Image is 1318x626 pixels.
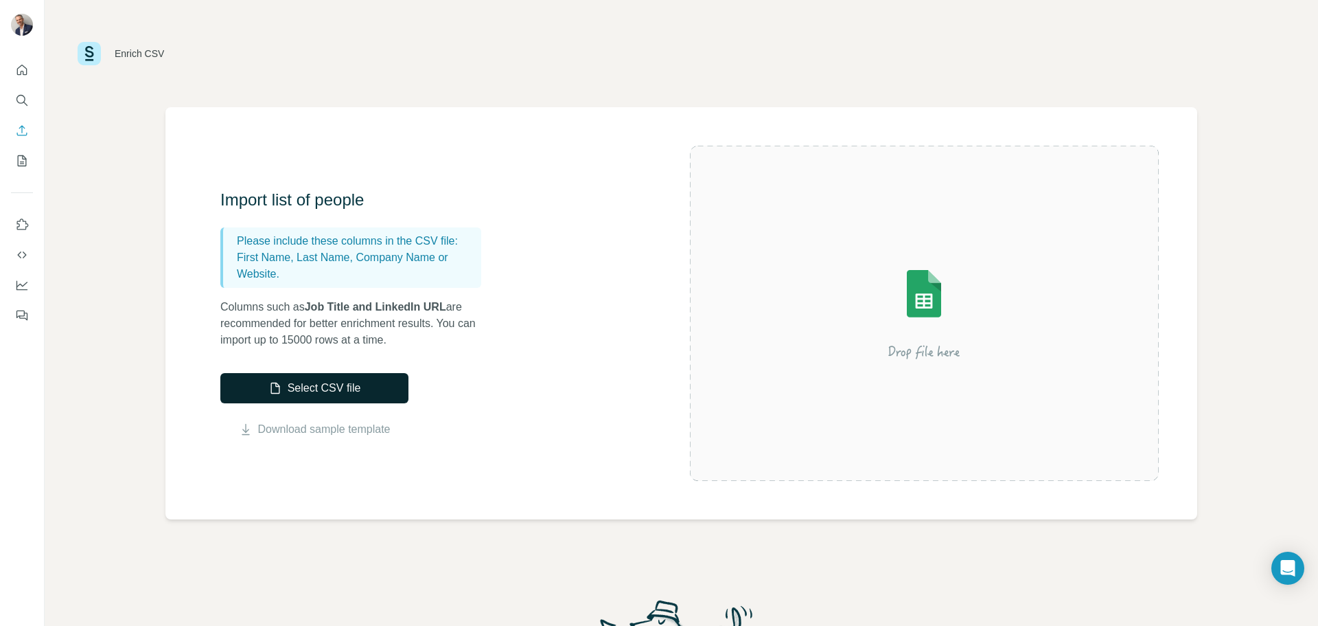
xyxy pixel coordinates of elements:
p: Columns such as are recommended for better enrichment results. You can import up to 15000 rows at... [220,299,495,348]
button: Select CSV file [220,373,408,403]
p: First Name, Last Name, Company Name or Website. [237,249,476,282]
p: Please include these columns in the CSV file: [237,233,476,249]
button: My lists [11,148,33,173]
button: Use Surfe on LinkedIn [11,212,33,237]
div: Enrich CSV [115,47,164,60]
img: Surfe Illustration - Drop file here or select below [800,231,1048,396]
button: Use Surfe API [11,243,33,267]
div: Open Intercom Messenger [1271,552,1304,585]
button: Download sample template [220,421,408,438]
img: Surfe Logo [78,42,101,65]
span: Job Title and LinkedIn URL [305,301,446,313]
button: Quick start [11,58,33,82]
button: Search [11,88,33,113]
h3: Import list of people [220,189,495,211]
button: Enrich CSV [11,118,33,143]
a: Download sample template [258,421,391,438]
button: Feedback [11,303,33,328]
img: Avatar [11,14,33,36]
button: Dashboard [11,273,33,298]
